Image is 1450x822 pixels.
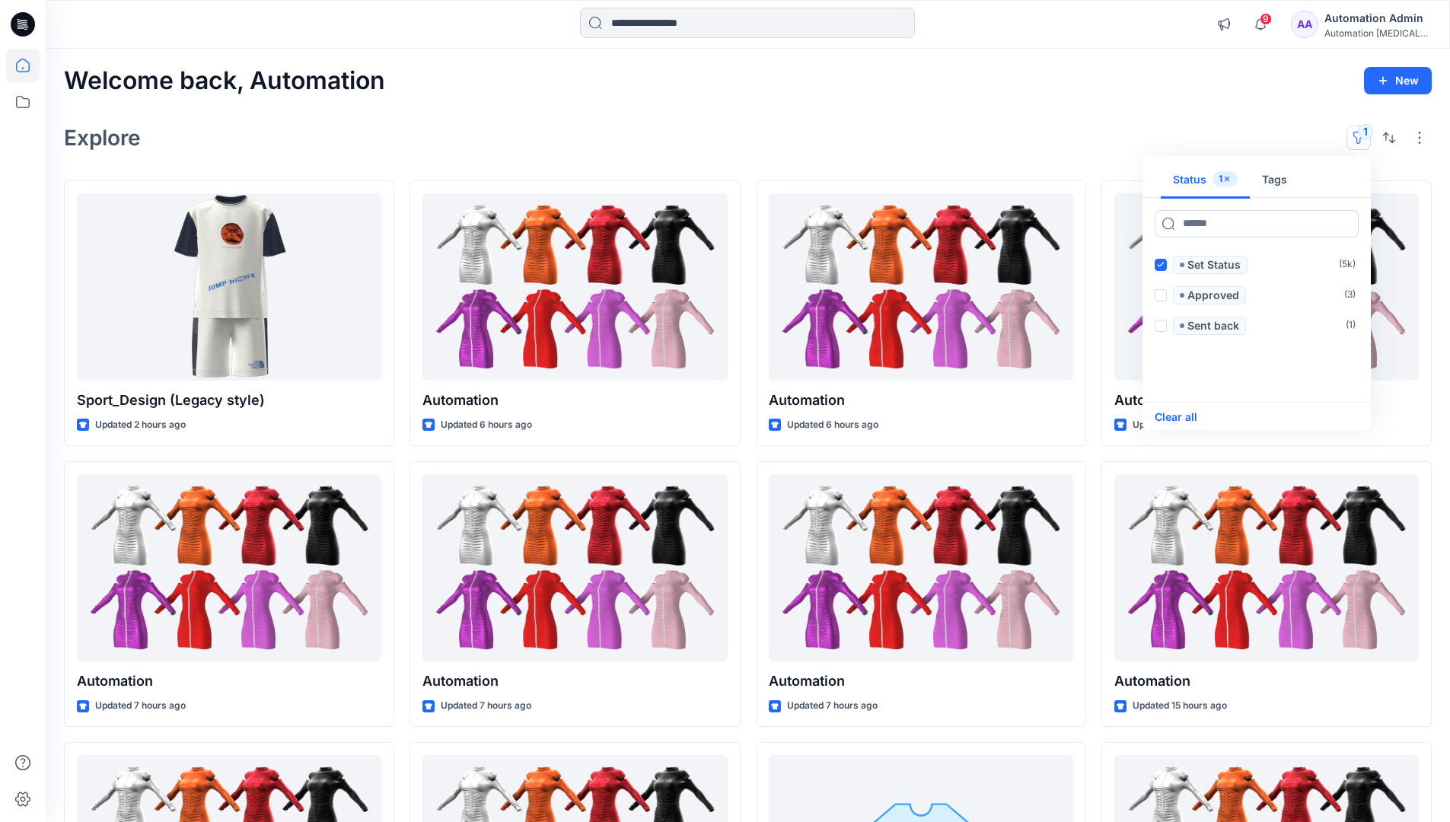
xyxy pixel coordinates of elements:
p: Set Status [1187,256,1241,274]
div: Automation [MEDICAL_DATA]... [1324,27,1431,39]
div: Automation Admin [1324,9,1431,27]
p: ( 5k ) [1339,256,1356,272]
p: Automation [769,390,1073,411]
p: ( 3 ) [1344,287,1356,303]
span: Set Status [1173,256,1248,274]
p: Updated 15 hours ago [1133,698,1227,714]
p: Sport_Design (Legacy style) [77,390,381,411]
p: Automation [1114,671,1419,692]
a: Automation [1114,474,1419,662]
a: Automation [77,474,381,662]
button: Status [1161,162,1250,199]
p: Updated 6 hours ago [441,417,532,433]
span: Approved [1173,286,1246,304]
button: Tags [1250,162,1299,199]
button: New [1364,67,1432,94]
span: Sent back [1173,317,1246,335]
button: 1 [1346,126,1371,150]
p: Updated 7 hours ago [95,698,186,714]
h2: Welcome back, Automation [64,67,385,95]
p: Automation [1114,390,1419,411]
p: Automation [422,671,727,692]
button: Clear all [1155,408,1197,426]
p: Updated 7 hours ago [441,698,531,714]
p: Automation [769,671,1073,692]
p: Approved [1187,286,1239,304]
p: Updated 6 hours ago [1133,417,1224,433]
p: Automation [77,671,381,692]
a: Automation [422,193,727,381]
p: Updated 2 hours ago [95,417,186,433]
a: Automation [769,474,1073,662]
p: Updated 6 hours ago [787,417,878,433]
p: Sent back [1187,317,1239,335]
a: Automation [1114,193,1419,381]
p: Updated 7 hours ago [787,698,878,714]
p: Automation [422,390,727,411]
p: ( 1 ) [1346,317,1356,333]
a: Automation [422,474,727,662]
div: AA [1291,11,1318,38]
h2: Explore [64,126,141,150]
span: 9 [1260,13,1272,25]
a: Automation [769,193,1073,381]
p: 1 [1219,171,1222,187]
a: Sport_Design (Legacy style) [77,193,381,381]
